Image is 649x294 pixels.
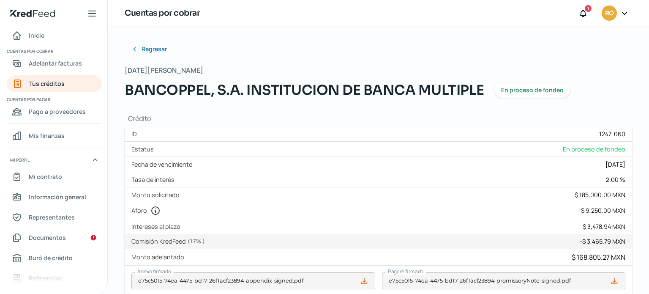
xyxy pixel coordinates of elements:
[599,130,625,138] div: 1247-060
[29,30,45,41] span: Inicio
[125,7,200,19] h1: Cuentas por cobrar
[7,96,101,103] span: Cuentas por pagar
[142,46,167,52] span: Regresar
[7,209,102,226] a: Representantes
[7,189,102,206] a: Información general
[7,168,102,185] a: Mi contrato
[125,41,174,58] button: Regresar
[10,156,30,164] span: Mi perfil
[29,130,65,141] span: Mis finanzas
[29,232,66,243] span: Documentos
[131,160,196,168] label: Fecha de vencimiento
[131,237,208,245] label: Comisión KredFeed
[7,55,102,72] a: Adelantar facturas
[7,27,102,44] a: Inicio
[7,127,102,144] a: Mis finanzas
[29,253,73,263] span: Buró de crédito
[125,80,484,100] span: BANCOPPEL, S.A. INSTITUCION DE BANCA MULTIPLE
[580,237,625,245] div: - $ 3,465.79 MXN
[7,75,102,92] a: Tus créditos
[7,103,102,120] a: Pago a proveedores
[125,64,203,77] span: [DATE][PERSON_NAME]
[29,212,75,223] span: Representantes
[131,176,178,184] label: Tasa de interés
[606,176,625,184] div: 2.00 %
[563,145,625,153] span: En proceso de fondeo
[29,171,62,182] span: Mi contrato
[7,270,102,287] a: Referencias
[29,58,82,69] span: Adelantar facturas
[572,253,625,262] div: $ 168,805.27 MXN
[131,223,184,231] label: Intereses al plazo
[131,253,188,261] label: Monto adelantado
[29,106,86,117] span: Pago a proveedores
[605,160,625,168] div: [DATE]
[131,145,157,153] label: Estatus
[131,130,140,138] label: ID
[188,237,205,245] span: ( 1.7 % )
[388,268,423,275] span: Pagaré firmado
[587,5,589,12] span: 1
[131,206,164,216] label: Aforo
[125,114,632,123] h1: Crédito
[605,8,614,19] span: RO
[501,87,564,93] span: En proceso de fondeo
[7,229,102,246] a: Documentos
[578,206,625,214] div: - $ 9,250.00 MXN
[575,191,625,199] div: $ 185,000.00 MXN
[137,268,171,275] span: Anexo firmado
[7,250,102,267] a: Buró de crédito
[131,191,183,199] label: Monto solicitado
[29,273,63,283] span: Referencias
[580,223,625,231] div: - $ 3,478.94 MXN
[29,192,86,202] span: Información general
[7,47,101,55] span: Cuentas por cobrar
[29,78,65,89] span: Tus créditos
